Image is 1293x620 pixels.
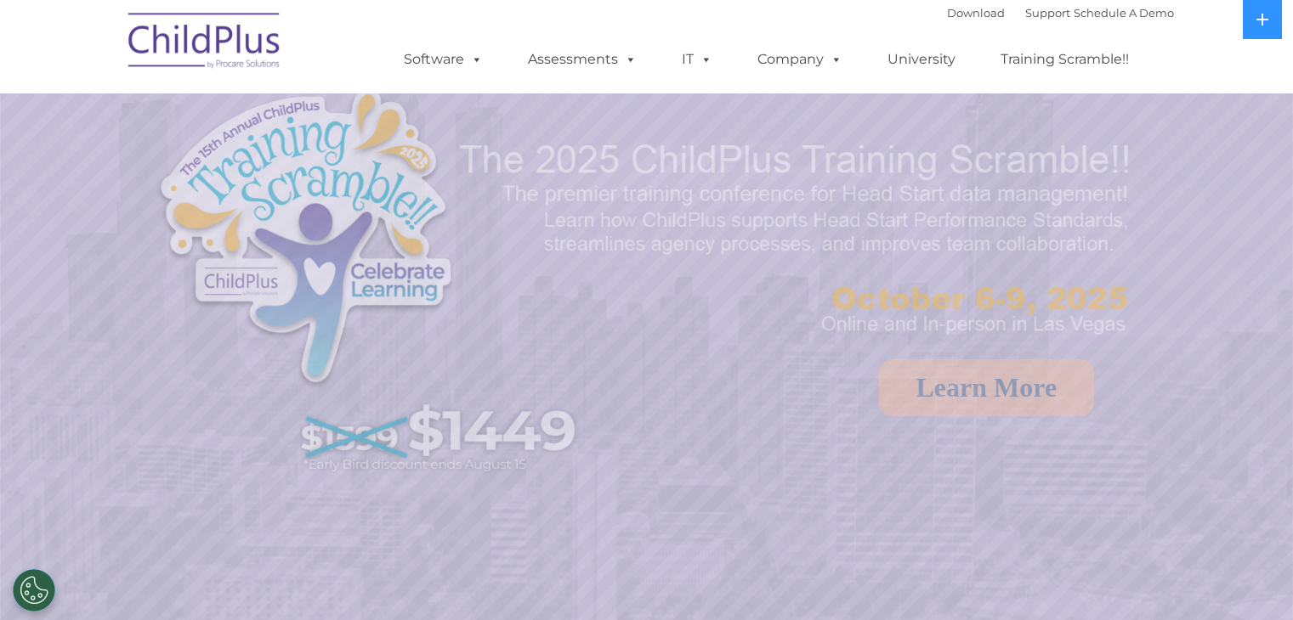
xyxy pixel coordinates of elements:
[1025,6,1070,20] a: Support
[1074,6,1174,20] a: Schedule A Demo
[387,42,500,76] a: Software
[665,42,729,76] a: IT
[947,6,1005,20] a: Download
[871,42,973,76] a: University
[13,569,55,612] button: Cookies Settings
[879,359,1095,416] a: Learn More
[511,42,654,76] a: Assessments
[740,42,859,76] a: Company
[120,1,290,86] img: ChildPlus by Procare Solutions
[947,6,1174,20] font: |
[984,42,1146,76] a: Training Scramble!!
